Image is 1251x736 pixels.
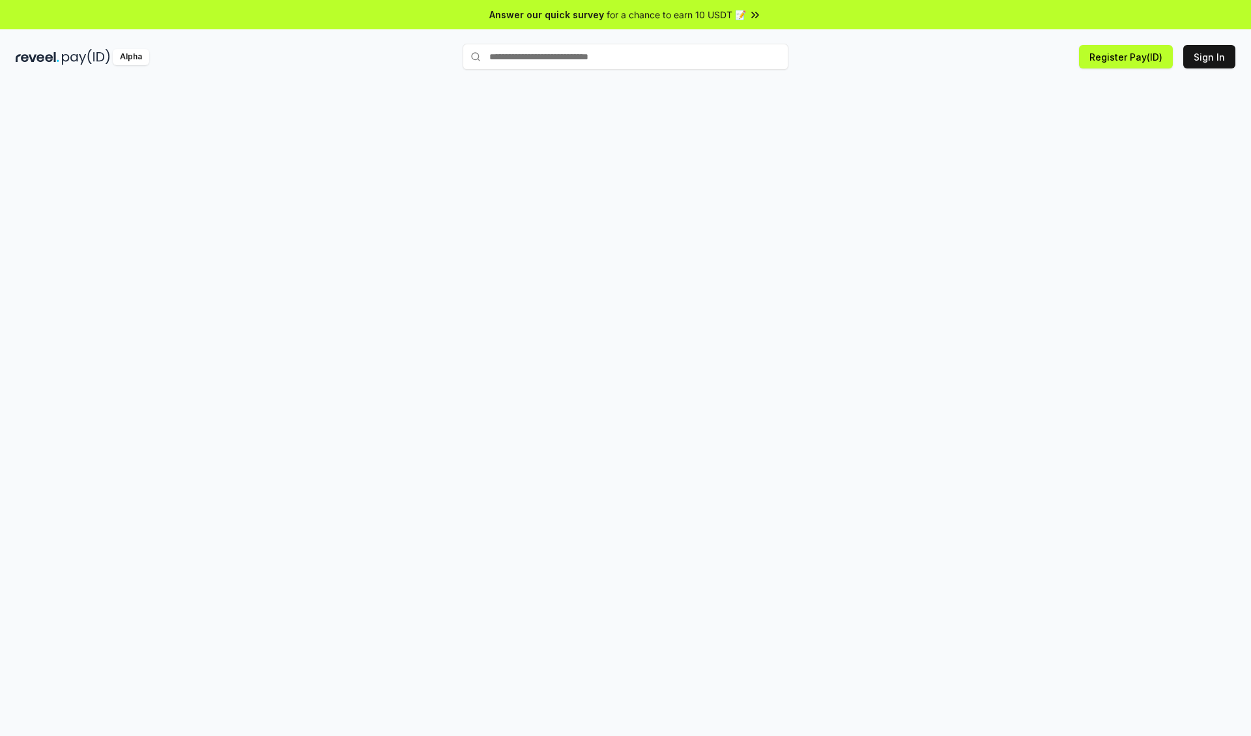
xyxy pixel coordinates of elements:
button: Register Pay(ID) [1079,45,1173,68]
img: reveel_dark [16,49,59,65]
span: for a chance to earn 10 USDT 📝 [607,8,746,22]
div: Alpha [113,49,149,65]
img: pay_id [62,49,110,65]
button: Sign In [1183,45,1235,68]
span: Answer our quick survey [489,8,604,22]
